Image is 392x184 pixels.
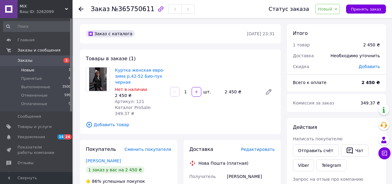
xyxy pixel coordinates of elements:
[69,101,71,107] span: 0
[3,21,71,32] input: Поиск
[18,37,34,43] span: Главная
[269,6,309,12] div: Статус заказа
[222,88,260,96] div: 2 450 ₴
[79,6,83,12] div: Вернуться назад
[197,160,250,166] div: Нова Пошта (платная)
[64,134,71,139] span: 24
[202,89,212,95] div: шт.
[21,76,42,81] span: Принятые
[363,42,380,48] div: 2 450 ₴
[361,101,380,105] span: 349.37 ₴
[18,58,32,63] span: Заказы
[318,7,332,11] span: Новый
[293,144,339,157] button: Отправить счёт
[361,80,380,85] b: 2 450 ₴
[293,42,310,47] span: 1 товар
[89,67,107,91] img: Куртка женская евро-зима р.42-52 Био-пух черная
[20,4,65,9] span: MiX
[92,179,101,184] span: 86%
[18,171,42,176] span: Покупатели
[86,121,275,128] span: Добавить товар
[64,93,71,98] span: 599
[293,177,363,182] span: Запрос на отзыв про компанию
[21,84,50,90] span: Выполненные
[86,166,144,173] div: 1 заказ у вас на 2 450 ₴
[125,147,171,152] span: Сменить покупателя
[18,124,52,129] span: Товары и услуги
[359,64,380,69] span: Добавить
[115,68,164,85] a: Куртка женская евро-зима р.42-52 Био-пух черная
[293,101,334,105] span: Комиссия за заказ
[18,114,41,119] span: Сообщения
[21,101,47,107] span: Оплаченные
[247,31,275,36] time: [DATE] 23:31
[112,5,154,13] span: №365750611
[293,64,309,69] span: Скидка
[190,146,213,152] span: Доставка
[293,136,342,141] span: Написать покупателю
[57,134,64,139] span: 15
[86,158,121,163] a: [PERSON_NAME]
[86,146,116,152] span: Покупатель
[21,93,47,98] span: Отмененные
[18,48,60,53] span: Заказы и сообщения
[18,160,34,166] span: Отзывы
[18,145,56,155] span: Показатели работы компании
[20,9,73,14] div: Ваш ID: 3262099
[63,58,70,63] span: 1
[351,7,381,11] span: Принять заказ
[263,86,275,98] a: Редактировать
[293,53,314,58] span: Доставка
[293,30,308,36] span: Итого
[62,84,71,90] span: 3500
[18,134,45,140] span: Уведомления
[115,92,165,98] div: 2 450 ₴
[91,5,110,13] span: Заказ
[341,144,368,157] button: Чат
[226,171,276,182] div: [PERSON_NAME]
[86,56,136,61] span: Товары в заказе (1)
[378,147,390,159] button: Чат с покупателем
[293,80,326,85] span: Всего к оплате
[293,124,317,130] span: Действия
[190,174,216,179] span: Получатель
[316,159,346,171] a: Telegram
[69,67,71,73] span: 1
[293,159,314,171] a: Viber
[21,67,34,73] span: Новые
[115,105,151,116] span: Каталог ProSale: 349.37 ₴
[241,147,275,152] span: Редактировать
[115,87,147,92] span: Нет в наличии
[69,76,71,81] span: 6
[346,5,386,14] button: Принять заказ
[86,30,135,37] div: Заказ с каталога
[115,99,144,104] span: Артикул: 121
[327,49,384,62] div: Необходимо уточнить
